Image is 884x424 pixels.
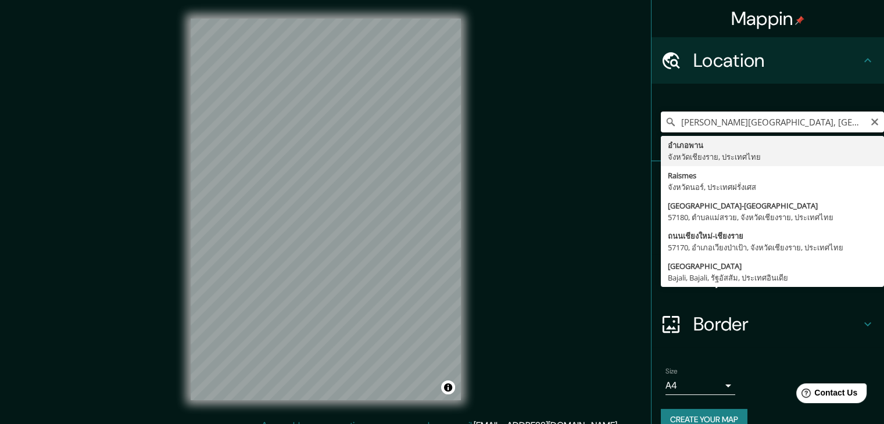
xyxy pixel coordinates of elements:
[668,139,877,151] div: อำเภอพาน
[668,272,877,283] div: Bajali, Bajali, รัฐอัสสัม, ประเทศอินเดีย
[693,312,861,336] h4: Border
[668,170,877,181] div: Raismes
[781,379,871,411] iframe: Help widget launcher
[668,181,877,193] div: จังหวัดนอร์, ประเทศฝรั่งเศส
[870,116,879,127] button: Clear
[668,260,877,272] div: [GEOGRAPHIC_DATA]
[652,254,884,301] div: Layout
[652,37,884,84] div: Location
[668,200,877,211] div: [GEOGRAPHIC_DATA]-[GEOGRAPHIC_DATA]
[665,366,678,376] label: Size
[693,49,861,72] h4: Location
[693,266,861,289] h4: Layout
[661,112,884,132] input: Pick your city or area
[731,7,805,30] h4: Mappin
[441,380,455,394] button: Toggle attribution
[652,301,884,347] div: Border
[668,211,877,223] div: 57180, ตำบลแม่สรวย, จังหวัดเชียงราย, ประเทศไทย
[668,151,877,163] div: จังหวัดเชียงราย, ประเทศไทย
[191,19,461,400] canvas: Map
[795,16,804,25] img: pin-icon.png
[652,208,884,254] div: Style
[665,376,735,395] div: A4
[668,242,877,253] div: 57170, อำเภอเวียงป่าเป้า, จังหวัดเชียงราย, ประเทศไทย
[668,230,877,242] div: ถนนเชียงใหม่-เชียงราย
[652,161,884,208] div: Pins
